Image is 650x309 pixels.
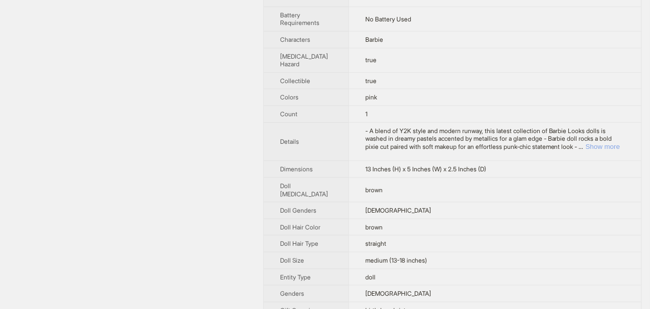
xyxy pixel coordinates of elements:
span: 13 Inches (H) x 5 Inches (W) x 2.5 Inches (D) [365,165,486,173]
span: Characters [280,36,310,43]
span: Count [280,110,297,118]
span: Dimensions [280,165,313,173]
span: Doll Hair Type [280,240,318,247]
span: Doll Hair Color [280,223,320,231]
span: Battery Requirements [280,11,319,27]
span: brown [365,223,383,231]
span: - ​A blend of Y2K style and modern runway, this latest collection of Barbie Looks dolls is washed... [365,127,612,150]
span: true [365,56,377,64]
div: - ​A blend of Y2K style and modern runway, this latest collection of Barbie Looks dolls is washed... [365,127,625,151]
span: Collectible [280,77,310,85]
span: No Battery Used [365,15,411,23]
span: pink [365,93,377,101]
span: true [365,77,377,85]
span: 1 [365,110,367,118]
span: Details [280,138,299,145]
span: [DEMOGRAPHIC_DATA] [365,290,431,297]
span: Genders [280,290,304,297]
button: Expand [586,143,620,150]
span: [MEDICAL_DATA] Hazard [280,53,328,68]
span: medium (13-18 inches) [365,256,427,264]
span: Entity Type [280,273,311,281]
span: ... [579,143,584,150]
span: brown [365,186,383,194]
span: straight [365,240,386,247]
span: [DEMOGRAPHIC_DATA] [365,207,431,214]
span: Barbie [365,36,383,43]
span: Doll Genders [280,207,316,214]
span: Doll [MEDICAL_DATA] [280,182,328,198]
span: Doll Size [280,256,304,264]
span: Colors [280,93,298,101]
span: doll [365,273,376,281]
